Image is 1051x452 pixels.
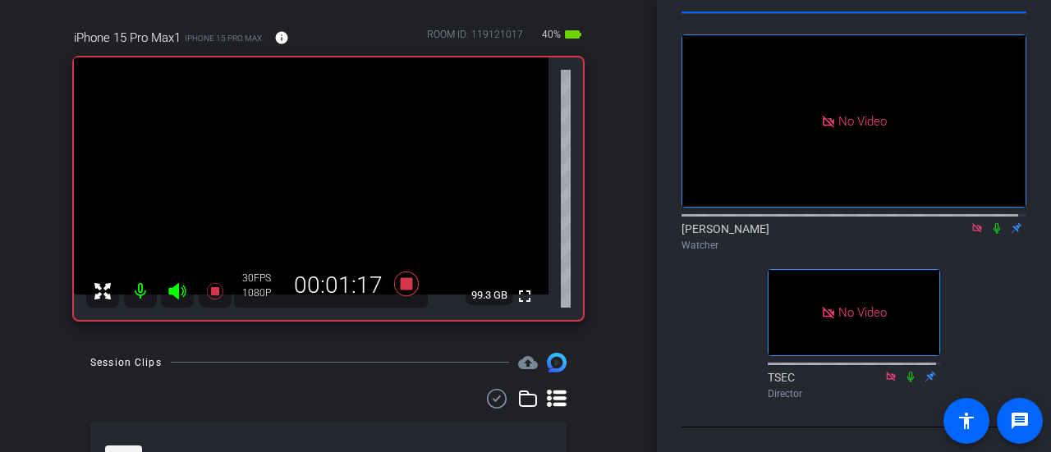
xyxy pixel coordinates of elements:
[838,305,887,320] span: No Video
[838,113,887,128] span: No Video
[518,353,538,372] span: Destinations for your clips
[254,272,271,284] span: FPS
[466,285,513,305] span: 99.3 GB
[1010,411,1030,431] mat-icon: message
[768,386,940,401] div: Director
[957,411,976,431] mat-icon: accessibility
[682,221,1026,253] div: [PERSON_NAME]
[682,238,1026,253] div: Watcher
[539,21,563,48] span: 40%
[547,353,567,372] img: Session clips
[74,29,181,47] span: iPhone 15 Pro Max1
[427,27,523,51] div: ROOM ID: 119121017
[185,32,262,44] span: iPhone 15 Pro Max
[768,369,940,401] div: TSEC
[242,286,283,299] div: 1080P
[518,353,538,372] mat-icon: cloud_upload
[90,354,162,371] div: Session Clips
[563,25,583,44] mat-icon: battery_std
[274,30,289,45] mat-icon: info
[283,272,393,299] div: 00:01:17
[515,286,535,306] mat-icon: fullscreen
[242,272,283,285] div: 30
